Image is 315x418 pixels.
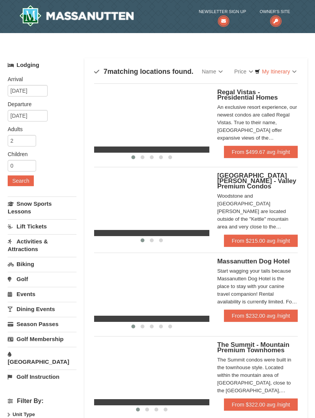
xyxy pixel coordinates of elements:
a: Newsletter Sign Up [199,8,246,23]
img: Massanutten Resort Logo [19,5,134,27]
a: Activities & Attractions [8,234,76,256]
label: Arrival [8,75,71,83]
span: Owner's Site [260,8,290,15]
span: The Summit - Mountain Premium Townhomes [217,341,289,354]
label: Adults [8,125,71,133]
a: Price [229,64,259,79]
a: Golf Membership [8,332,76,346]
div: The Summit condos were built in the townhouse style. Located within the mountain area of [GEOGRAP... [217,356,298,395]
label: Departure [8,100,71,108]
a: My Itinerary [250,66,302,77]
a: From $322.00 avg /night [224,398,298,411]
span: Regal Vistas - Presidential Homes [217,88,278,101]
a: Season Passes [8,317,76,331]
a: Lift Tickets [8,219,76,233]
a: From $499.67 avg /night [224,146,298,158]
a: Biking [8,257,76,271]
button: Search [8,175,34,186]
a: From $232.00 avg /night [224,310,298,322]
a: Name [196,64,228,79]
a: Massanutten Resort [19,5,134,27]
span: Massanutten Dog Hotel [217,258,290,265]
label: Children [8,150,71,158]
a: Dining Events [8,302,76,316]
a: Golf Instruction [8,370,76,384]
a: [GEOGRAPHIC_DATA] [8,347,76,369]
a: Owner's Site [260,8,290,23]
div: An exclusive resort experience, our newest condos are called Regal Vistas. True to their name, [G... [217,103,298,142]
a: Golf [8,272,76,286]
a: Events [8,287,76,301]
a: Lodging [8,58,76,72]
a: Snow Sports Lessons [8,197,76,218]
span: Newsletter Sign Up [199,8,246,15]
span: [GEOGRAPHIC_DATA][PERSON_NAME] - Valley Premium Condos [217,172,296,190]
div: Woodstone and [GEOGRAPHIC_DATA][PERSON_NAME] are located outside of the "Kettle" mountain area an... [217,192,298,231]
strong: Unit Type [13,411,35,417]
h4: Filter By: [8,398,76,405]
a: From $215.00 avg /night [224,235,298,247]
div: Start wagging your tails because Massanutten Dog Hotel is the place to stay with your canine trav... [217,267,298,306]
